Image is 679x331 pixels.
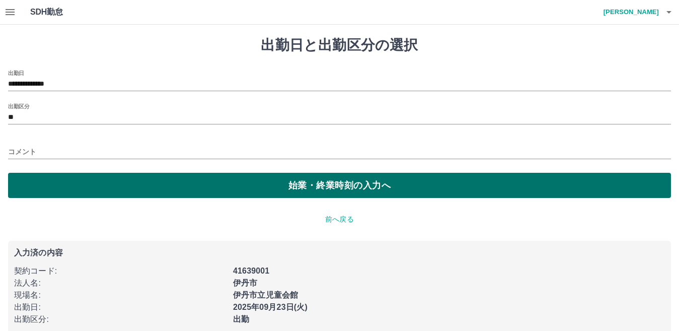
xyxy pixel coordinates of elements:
p: 契約コード : [14,265,227,277]
p: 入力済の内容 [14,249,665,257]
b: 出勤 [233,315,249,323]
p: 現場名 : [14,289,227,301]
p: 前へ戻る [8,214,671,225]
p: 出勤区分 : [14,313,227,325]
b: 伊丹市立児童会館 [233,291,298,299]
label: 出勤区分 [8,102,29,110]
b: 伊丹市 [233,279,257,287]
b: 41639001 [233,267,269,275]
label: 出勤日 [8,69,24,77]
p: 出勤日 : [14,301,227,313]
b: 2025年09月23日(火) [233,303,308,311]
p: 法人名 : [14,277,227,289]
h1: 出勤日と出勤区分の選択 [8,37,671,54]
button: 始業・終業時刻の入力へ [8,173,671,198]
